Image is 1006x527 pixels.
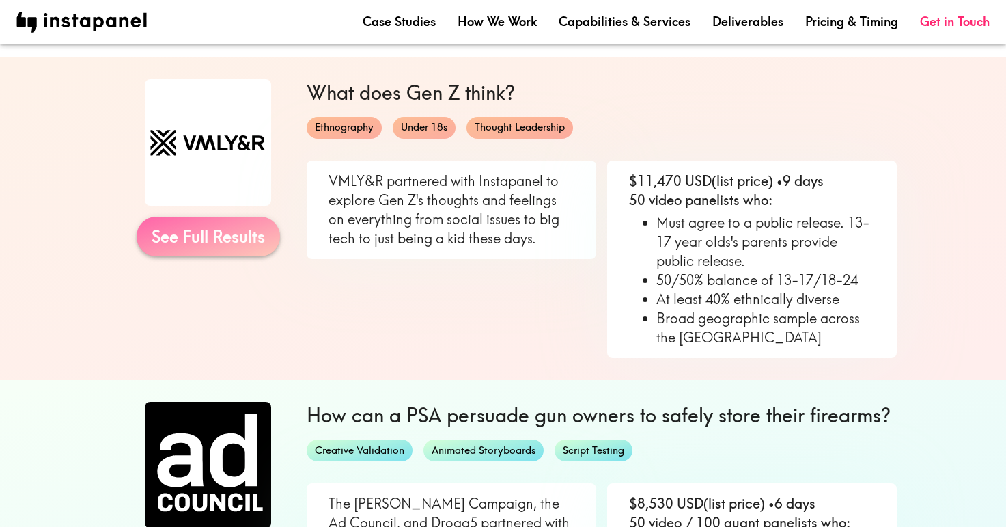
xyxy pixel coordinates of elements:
[307,120,382,135] span: Ethnography
[656,271,875,290] li: 50/50% balance of 13-17/18-24
[656,290,875,309] li: At least 40% ethnically diverse
[16,12,147,33] img: instapanel
[656,309,875,347] li: Broad geographic sample across the [GEOGRAPHIC_DATA]
[363,13,436,30] a: Case Studies
[307,402,897,429] h6: How can a PSA persuade gun owners to safely store their firearms?
[307,79,897,106] h6: What does Gen Z think?
[555,444,632,458] span: Script Testing
[393,120,456,135] span: Under 18s
[656,213,875,271] li: Must agree to a public release. 13-17 year olds's parents provide public release.
[629,172,875,210] p: $11,470 USD (list price) • 9 days 50 video panelists who:
[329,172,574,248] p: VMLY&R partnered with Instapanel to explore Gen Z's thoughts and feelings on everything from soci...
[712,13,783,30] a: Deliverables
[423,444,544,458] span: Animated Storyboards
[137,217,280,256] a: See Full Results
[145,79,271,206] img: VMLY&R logo
[307,444,413,458] span: Creative Validation
[466,120,573,135] span: Thought Leadership
[805,13,898,30] a: Pricing & Timing
[559,13,690,30] a: Capabilities & Services
[458,13,537,30] a: How We Work
[920,13,990,30] a: Get in Touch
